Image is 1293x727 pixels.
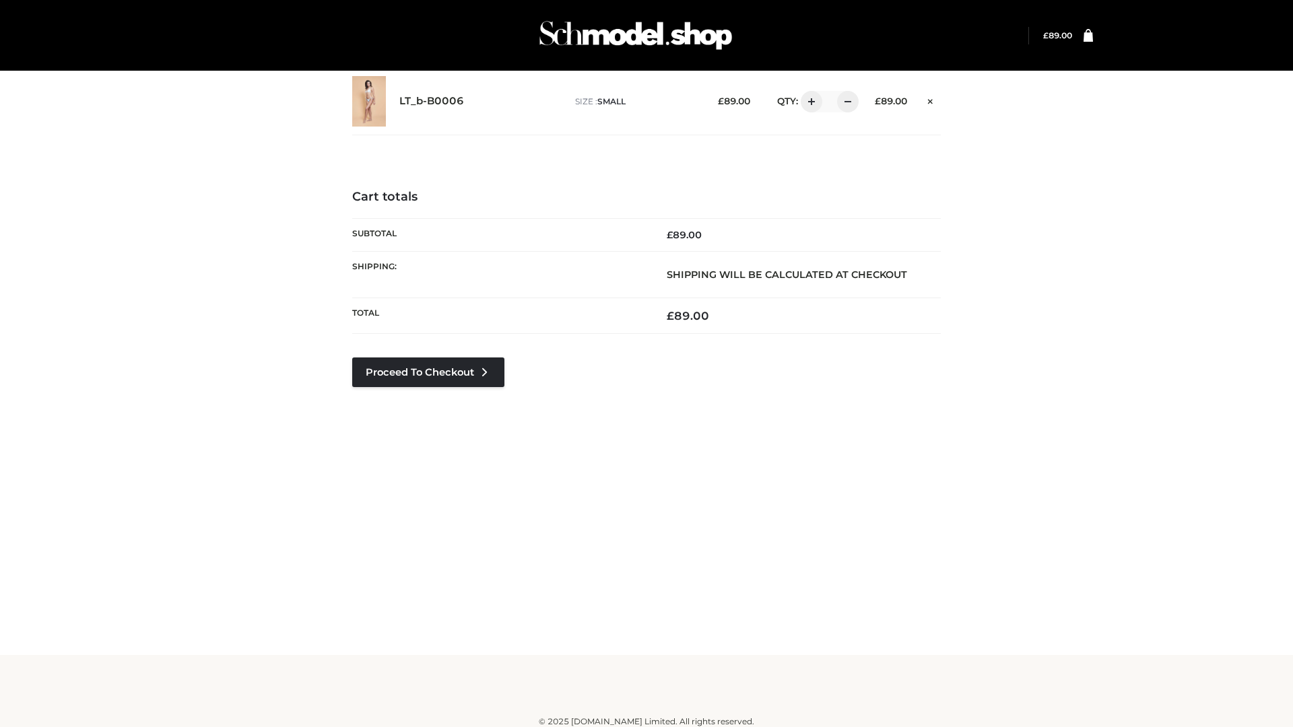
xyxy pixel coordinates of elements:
[667,309,674,322] span: £
[352,190,941,205] h4: Cart totals
[1043,30,1072,40] bdi: 89.00
[1043,30,1072,40] a: £89.00
[764,91,854,112] div: QTY:
[535,9,737,62] img: Schmodel Admin 964
[875,96,907,106] bdi: 89.00
[352,298,646,334] th: Total
[352,76,386,127] img: LT_b-B0006 - SMALL
[667,229,673,241] span: £
[575,96,697,108] p: size :
[875,96,881,106] span: £
[352,218,646,251] th: Subtotal
[718,96,750,106] bdi: 89.00
[352,251,646,298] th: Shipping:
[667,229,702,241] bdi: 89.00
[667,269,907,281] strong: Shipping will be calculated at checkout
[352,357,504,387] a: Proceed to Checkout
[597,96,626,106] span: SMALL
[399,95,464,108] a: LT_b-B0006
[921,91,941,108] a: Remove this item
[1043,30,1049,40] span: £
[718,96,724,106] span: £
[667,309,709,322] bdi: 89.00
